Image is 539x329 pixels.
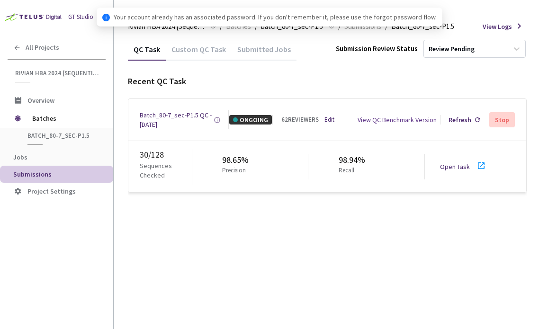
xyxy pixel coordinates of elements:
[495,116,509,124] div: Stop
[26,44,59,52] span: All Projects
[232,44,296,61] div: Submitted Jobs
[13,170,52,178] span: Submissions
[128,44,166,61] div: QC Task
[229,115,272,124] div: ONGOING
[483,22,512,31] span: View Logs
[13,153,27,161] span: Jobs
[140,149,192,161] div: 30 / 128
[358,115,437,124] div: View QC Benchmark Version
[128,75,527,88] div: Recent QC Task
[449,115,471,124] div: Refresh
[27,187,76,196] span: Project Settings
[102,14,110,21] span: info-circle
[114,12,437,22] span: Your account already has an associated password. If you don't remember it, please use the forgot ...
[27,132,98,140] span: batch_80-7_sec-P1.5
[440,162,470,171] a: Open Task
[339,166,361,175] p: Recall
[281,116,319,124] div: 62 REVIEWERS
[140,161,192,180] p: Sequences Checked
[27,96,54,105] span: Overview
[222,166,246,175] p: Precision
[68,13,93,22] div: GT Studio
[140,110,214,129] a: Batch_80-7_sec-P1.5 QC - [DATE]
[15,69,100,77] span: Rivian HBA 2024 [Sequential]
[224,21,253,31] a: Batches
[429,44,475,53] div: Review Pending
[166,44,232,61] div: Custom QC Task
[342,21,383,31] a: Submissions
[222,154,250,166] div: 98.65%
[32,109,97,128] span: Batches
[336,44,418,53] div: Submission Review Status
[339,154,365,166] div: 98.94%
